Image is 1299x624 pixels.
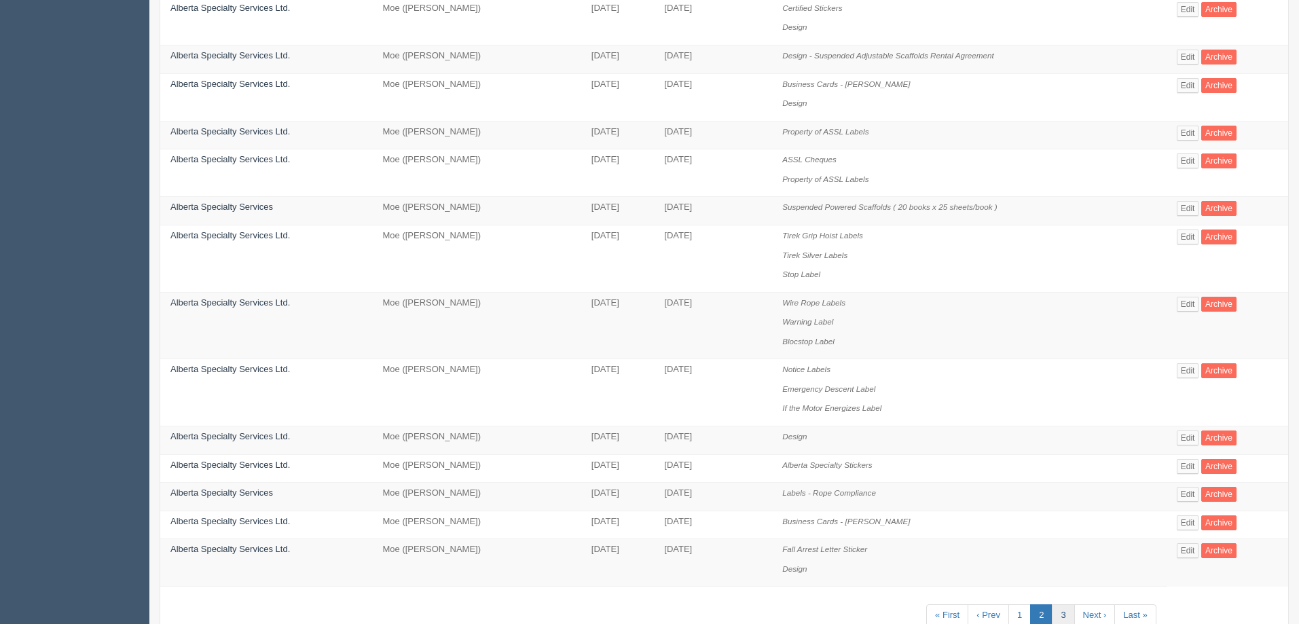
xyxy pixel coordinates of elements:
td: [DATE] [654,511,772,539]
a: Edit [1177,543,1199,558]
a: Archive [1201,126,1237,141]
td: [DATE] [581,197,654,225]
i: Design [782,432,807,441]
td: Moe ([PERSON_NAME]) [373,426,581,455]
td: [DATE] [581,292,654,359]
a: Edit [1177,201,1199,216]
a: Edit [1177,487,1199,502]
i: Fall Arrest Letter Sticker [782,545,867,553]
td: Moe ([PERSON_NAME]) [373,454,581,483]
a: Alberta Specialty Services Ltd. [170,460,290,470]
a: Archive [1201,459,1237,474]
td: [DATE] [581,539,654,587]
i: Property of ASSL Labels [782,175,868,183]
a: Edit [1177,430,1199,445]
td: Moe ([PERSON_NAME]) [373,359,581,426]
td: [DATE] [654,426,772,455]
a: Alberta Specialty Services [170,488,273,498]
td: [DATE] [581,454,654,483]
a: Archive [1201,50,1237,65]
a: Alberta Specialty Services Ltd. [170,50,290,60]
td: [DATE] [654,359,772,426]
a: Archive [1201,2,1237,17]
i: Design - Suspended Adjustable Scaffolds Rental Agreement [782,51,994,60]
a: Edit [1177,230,1199,244]
i: Design [782,98,807,107]
td: [DATE] [581,121,654,149]
i: Alberta Specialty Stickers [782,460,873,469]
td: [DATE] [581,149,654,197]
a: Archive [1201,297,1237,312]
i: Tirek Grip Hoist Labels [782,231,863,240]
a: Edit [1177,459,1199,474]
i: Tirek Silver Labels [782,251,847,259]
a: Archive [1201,201,1237,216]
i: ASSL Cheques [782,155,837,164]
td: Moe ([PERSON_NAME]) [373,197,581,225]
td: [DATE] [654,73,772,121]
a: Edit [1177,126,1199,141]
td: [DATE] [654,45,772,74]
a: Alberta Specialty Services Ltd. [170,79,290,89]
a: Alberta Specialty Services Ltd. [170,154,290,164]
td: [DATE] [581,483,654,511]
td: Moe ([PERSON_NAME]) [373,73,581,121]
i: Wire Rope Labels [782,298,845,307]
a: Alberta Specialty Services [170,202,273,212]
td: [DATE] [581,426,654,455]
i: Emergency Descent Label [782,384,875,393]
a: Archive [1201,230,1237,244]
a: Archive [1201,430,1237,445]
a: Alberta Specialty Services Ltd. [170,516,290,526]
td: [DATE] [581,359,654,426]
td: Moe ([PERSON_NAME]) [373,511,581,539]
td: [DATE] [581,511,654,539]
i: Business Cards - [PERSON_NAME] [782,79,910,88]
td: [DATE] [654,149,772,197]
a: Alberta Specialty Services Ltd. [170,297,290,308]
td: Moe ([PERSON_NAME]) [373,539,581,587]
td: [DATE] [581,73,654,121]
i: Design [782,564,807,573]
i: Certified Stickers [782,3,842,12]
td: Moe ([PERSON_NAME]) [373,121,581,149]
a: Archive [1201,515,1237,530]
a: Alberta Specialty Services Ltd. [170,431,290,441]
td: [DATE] [581,45,654,74]
a: Archive [1201,78,1237,93]
a: Archive [1201,543,1237,558]
td: Moe ([PERSON_NAME]) [373,149,581,197]
a: Edit [1177,78,1199,93]
td: [DATE] [581,225,654,292]
a: Alberta Specialty Services Ltd. [170,3,290,13]
a: Edit [1177,153,1199,168]
td: Moe ([PERSON_NAME]) [373,483,581,511]
i: Suspended Powered Scaffolds ( 20 books x 25 sheets/book ) [782,202,997,211]
a: Alberta Specialty Services Ltd. [170,364,290,374]
td: [DATE] [654,197,772,225]
i: Property of ASSL Labels [782,127,868,136]
i: If the Motor Energizes Label [782,403,881,412]
i: Notice Labels [782,365,830,373]
a: Archive [1201,363,1237,378]
td: [DATE] [654,483,772,511]
a: Edit [1177,515,1199,530]
td: Moe ([PERSON_NAME]) [373,45,581,74]
td: [DATE] [654,121,772,149]
a: Archive [1201,487,1237,502]
a: Edit [1177,50,1199,65]
i: Business Cards - [PERSON_NAME] [782,517,910,526]
i: Labels - Rope Compliance [782,488,876,497]
a: Alberta Specialty Services Ltd. [170,126,290,136]
a: Archive [1201,153,1237,168]
a: Edit [1177,297,1199,312]
td: Moe ([PERSON_NAME]) [373,225,581,292]
i: Blocstop Label [782,337,835,346]
i: Design [782,22,807,31]
td: [DATE] [654,225,772,292]
td: [DATE] [654,292,772,359]
i: Stop Label [782,270,820,278]
a: Edit [1177,2,1199,17]
td: Moe ([PERSON_NAME]) [373,292,581,359]
a: Edit [1177,363,1199,378]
